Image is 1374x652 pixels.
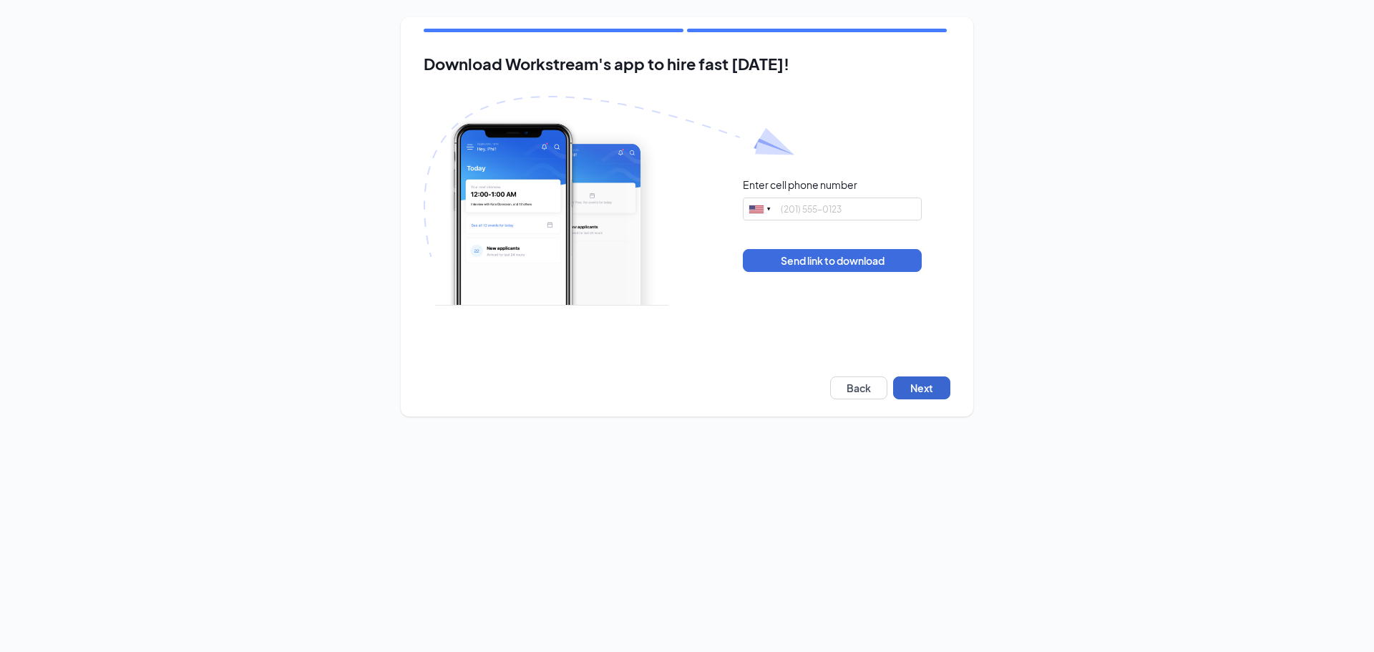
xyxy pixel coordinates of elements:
[830,376,887,399] button: Back
[893,376,950,399] button: Next
[743,249,922,272] button: Send link to download
[424,55,950,73] h2: Download Workstream's app to hire fast [DATE]!
[743,198,922,220] input: (201) 555-0123
[744,198,776,220] div: United States: +1
[743,177,857,192] div: Enter cell phone number
[424,96,794,306] img: Download Workstream's app with paper plane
